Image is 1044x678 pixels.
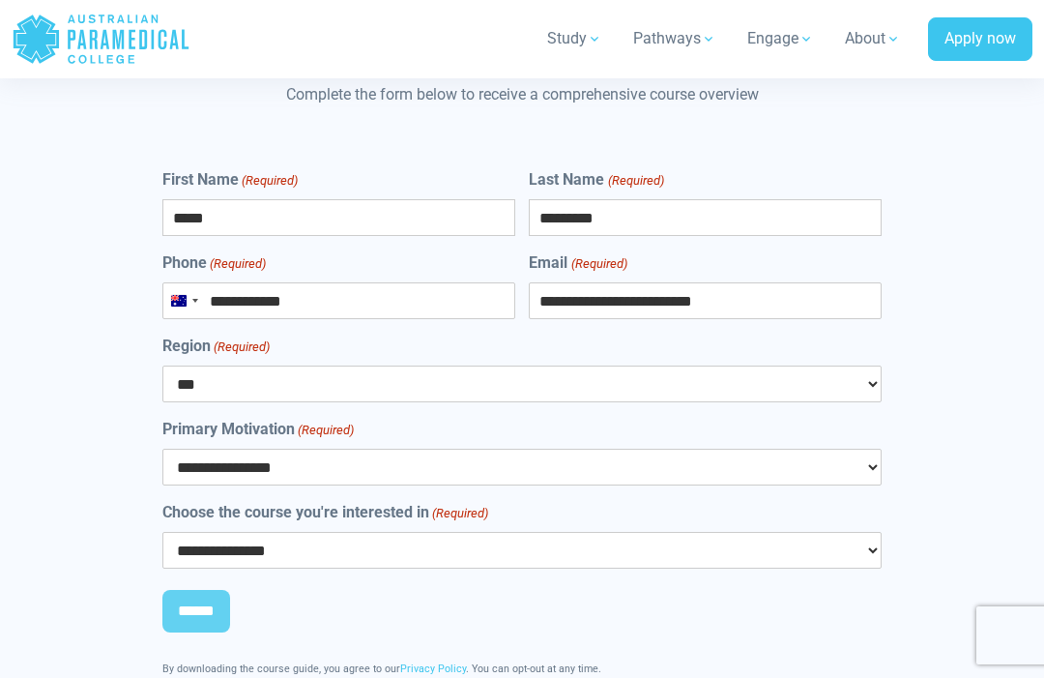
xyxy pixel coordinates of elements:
[162,501,488,524] label: Choose the course you're interested in
[162,663,601,675] span: By downloading the course guide, you agree to our . You can opt-out at any time.
[529,168,663,192] label: Last Name
[536,12,614,66] a: Study
[400,663,466,675] a: Privacy Policy
[529,251,626,275] label: Email
[928,17,1032,62] a: Apply now
[241,171,299,191] span: (Required)
[12,8,190,71] a: Australian Paramedical College
[209,254,267,274] span: (Required)
[606,171,664,191] span: (Required)
[163,283,204,318] button: Selected country
[162,168,298,192] label: First Name
[736,12,826,66] a: Engage
[213,338,271,357] span: (Required)
[162,418,354,441] label: Primary Motivation
[88,83,956,106] p: Complete the form below to receive a comprehensive course overview
[833,12,913,66] a: About
[569,254,627,274] span: (Required)
[162,251,266,275] label: Phone
[297,421,355,440] span: (Required)
[622,12,728,66] a: Pathways
[431,504,489,523] span: (Required)
[162,335,270,358] label: Region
